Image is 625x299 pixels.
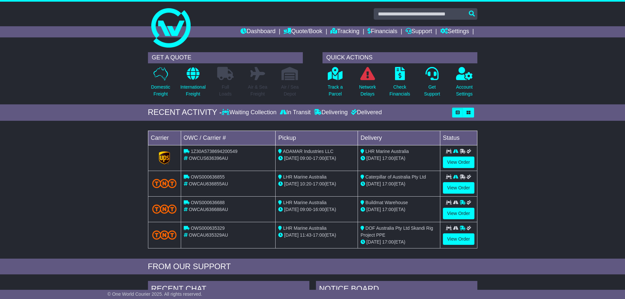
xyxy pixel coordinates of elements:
[283,174,326,180] span: LHR Marine Australia
[456,67,473,101] a: AccountSettings
[283,225,326,231] span: LHR Marine Australia
[189,156,228,161] span: OWCUS636396AU
[284,181,299,186] span: [DATE]
[382,207,394,212] span: 17:00
[276,131,358,145] td: Pickup
[152,230,177,239] img: TNT_Domestic.png
[300,181,311,186] span: 10:20
[148,131,181,145] td: Carrier
[358,131,440,145] td: Delivery
[361,239,437,246] div: (ETA)
[240,26,276,37] a: Dashboard
[148,108,222,117] div: RECENT ACTIVITY -
[300,207,311,212] span: 09:00
[152,179,177,188] img: TNT_Domestic.png
[366,181,381,186] span: [DATE]
[191,200,225,205] span: OWS000636688
[283,200,326,205] span: LHR Marine Australia
[159,151,170,164] img: GetCarrierServiceLogo
[366,156,381,161] span: [DATE]
[440,131,477,145] td: Status
[148,262,477,271] div: FROM OUR SUPPORT
[284,232,299,238] span: [DATE]
[313,156,324,161] span: 17:00
[191,225,225,231] span: OWS000635329
[312,109,349,116] div: Delivering
[389,84,410,97] p: Check Financials
[181,131,276,145] td: OWC / Carrier #
[189,207,228,212] span: OWCAU636688AU
[313,232,324,238] span: 17:00
[366,207,381,212] span: [DATE]
[366,239,381,245] span: [DATE]
[148,52,303,63] div: GET A QUOTE
[222,109,278,116] div: Waiting Collection
[361,206,437,213] div: (ETA)
[365,174,426,180] span: Caterpillar of Australia Pty Ltd
[443,182,474,194] a: View Order
[443,233,474,245] a: View Order
[148,281,309,299] div: RECENT CHAT
[382,239,394,245] span: 17:00
[313,181,324,186] span: 17:00
[361,181,437,187] div: (ETA)
[191,149,237,154] span: 1Z30A5738694200549
[327,67,343,101] a: Track aParcel
[443,157,474,168] a: View Order
[300,232,311,238] span: 11:43
[316,281,477,299] div: NOTICE BOARD
[191,174,225,180] span: OWS000636855
[424,84,440,97] p: Get Support
[189,232,228,238] span: OWCAU635329AU
[152,204,177,213] img: TNT_Domestic.png
[361,155,437,162] div: (ETA)
[151,67,170,101] a: DomesticFreight
[389,67,410,101] a: CheckFinancials
[151,84,170,97] p: Domestic Freight
[278,232,355,239] div: - (ETA)
[456,84,473,97] p: Account Settings
[365,200,408,205] span: Buildmat Warehouse
[300,156,311,161] span: 09:00
[313,207,324,212] span: 16:00
[367,26,397,37] a: Financials
[217,84,234,97] p: Full Loads
[189,181,228,186] span: OWCAU636855AU
[382,156,394,161] span: 17:00
[108,291,202,297] span: © One World Courier 2025. All rights reserved.
[284,156,299,161] span: [DATE]
[283,26,322,37] a: Quote/Book
[180,67,206,101] a: InternationalFreight
[361,225,433,238] span: DOF Australia Pty Ltd Skandi Rig Project PPE
[278,206,355,213] div: - (ETA)
[180,84,206,97] p: International Freight
[278,109,312,116] div: In Transit
[248,84,267,97] p: Air & Sea Freight
[359,84,376,97] p: Network Delays
[365,149,409,154] span: LHR Marine Australia
[443,208,474,219] a: View Order
[281,84,299,97] p: Air / Sea Depot
[349,109,382,116] div: Delivered
[440,26,469,37] a: Settings
[359,67,376,101] a: NetworkDelays
[278,155,355,162] div: - (ETA)
[382,181,394,186] span: 17:00
[328,84,343,97] p: Track a Parcel
[330,26,359,37] a: Tracking
[424,67,440,101] a: GetSupport
[278,181,355,187] div: - (ETA)
[283,149,333,154] span: ADAMAR Industries LLC
[284,207,299,212] span: [DATE]
[406,26,432,37] a: Support
[323,52,477,63] div: QUICK ACTIONS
